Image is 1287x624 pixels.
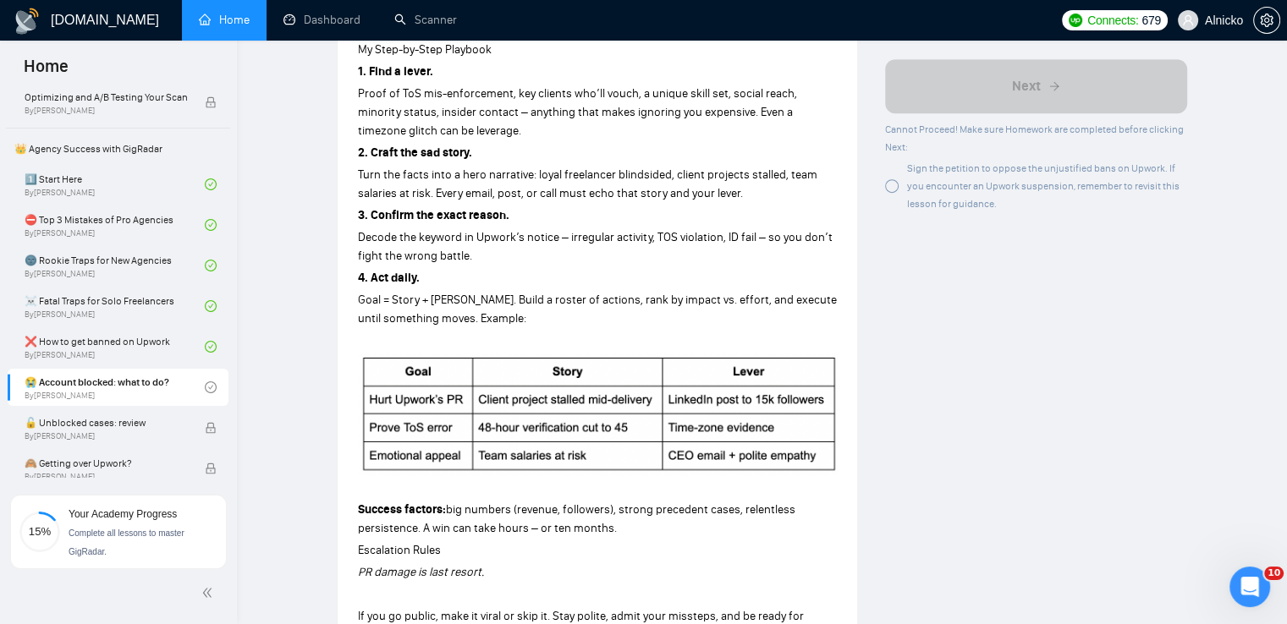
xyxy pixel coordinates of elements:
strong: 3. Confirm the exact reason. [358,208,509,222]
span: check-circle [205,178,217,190]
a: ☠️ Fatal Traps for Solo FreelancersBy[PERSON_NAME] [25,287,205,325]
strong: 1. Find a lever. [358,64,433,79]
span: check-circle [205,341,217,353]
img: upwork-logo.png [1069,14,1082,27]
a: ❌ How to get banned on UpworkBy[PERSON_NAME] [25,328,205,365]
span: 🙈 Getting over Upwork? [25,455,187,472]
strong: 2. Craft the sad story. [358,145,472,160]
span: Goal = Story + [PERSON_NAME]. Build a roster of actions, rank by impact vs. effort, and execute u... [358,293,837,326]
span: lock [205,96,217,108]
a: homeHome [199,13,250,27]
span: Next [1012,76,1041,96]
span: 10 [1264,567,1284,580]
a: 😭 Account blocked: what to do?By[PERSON_NAME] [25,369,205,406]
span: lock [205,422,217,434]
em: PR damage is last resort. [358,565,484,579]
span: Proof of ToS mis-enforcement, key clients who’ll vouch, a unique skill set, social reach, minorit... [358,86,797,138]
span: Cannot Proceed! Make sure Homework are completed before clicking Next: [885,123,1184,153]
span: Your Academy Progress [69,508,177,520]
span: lock [205,463,217,474]
span: 🔓 Unblocked cases: review [25,414,187,431]
span: Optimizing and A/B Testing Your Scanner for Better Results [25,89,187,106]
span: 15% [19,526,60,537]
span: By [PERSON_NAME] [25,431,187,441]
span: setting [1254,14,1279,27]
span: check-circle [205,219,217,231]
strong: 4. Act daily. [358,271,420,285]
span: check-circle [205,260,217,271]
span: double-left [201,584,218,601]
img: logo [14,8,41,35]
span: 679 [1141,11,1160,30]
span: By [PERSON_NAME] [25,472,187,482]
a: setting [1253,14,1280,27]
span: Complete all lessons to master GigRadar. [69,528,184,556]
span: Decode the keyword in Upwork’s notice – irregular activity, TOS violation, ID fail – so you don’t... [358,230,833,263]
strong: Success factors: [358,502,446,517]
span: By [PERSON_NAME] [25,106,187,116]
button: setting [1253,7,1280,34]
span: check-circle [205,381,217,393]
span: big numbers (revenue, followers), strong precedent cases, relentless persistence. A win can take ... [358,502,795,535]
button: Next [885,59,1187,113]
span: My Step-by-Step Playbook [358,42,492,57]
a: 🌚 Rookie Traps for New AgenciesBy[PERSON_NAME] [25,247,205,284]
span: Sign the petition to oppose the unjustified bans on Upwork. If you encounter an Upwork suspension... [907,162,1180,210]
img: AD_4nXdGEgfw9V598w4aMtX5ZVKxaTDhgKnpZM9d6slSBrmB-AJh6DxbRM50odzfNBEr6HJEdT1mytisP7YIQ8dyEoeqlKJic... [358,353,837,474]
span: user [1182,14,1194,26]
a: 1️⃣ Start HereBy[PERSON_NAME] [25,166,205,203]
span: Connects: [1087,11,1138,30]
a: dashboardDashboard [283,13,360,27]
span: 👑 Agency Success with GigRadar [8,132,228,166]
a: searchScanner [394,13,457,27]
a: ⛔ Top 3 Mistakes of Pro AgenciesBy[PERSON_NAME] [25,206,205,244]
span: check-circle [205,300,217,312]
span: Home [10,54,82,90]
span: Escalation Rules [358,543,441,557]
iframe: Intercom live chat [1229,567,1270,607]
span: Turn the facts into a hero narrative: loyal freelancer blindsided, client projects stalled, team ... [358,167,817,200]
